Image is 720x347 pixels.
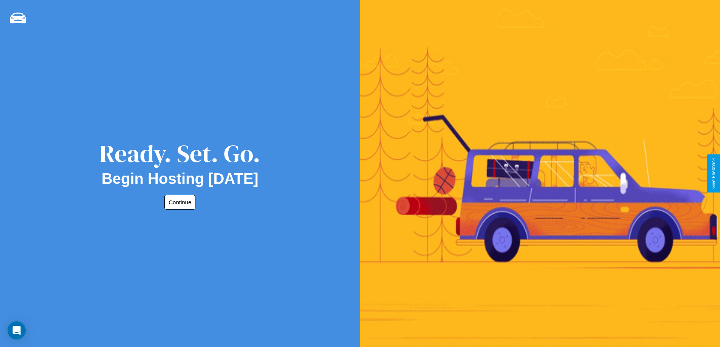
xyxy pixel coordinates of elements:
div: Give Feedback [711,158,716,189]
button: Continue [164,195,195,210]
div: Ready. Set. Go. [99,137,260,170]
h2: Begin Hosting [DATE] [102,170,259,187]
div: Open Intercom Messenger [8,321,26,339]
